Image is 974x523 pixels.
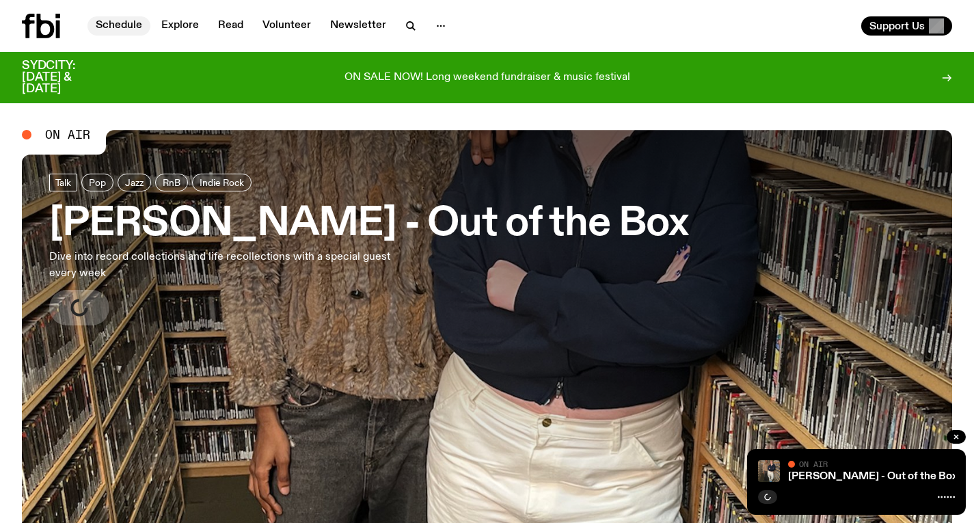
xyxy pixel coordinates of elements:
[87,16,150,36] a: Schedule
[45,129,90,141] span: On Air
[163,177,180,187] span: RnB
[49,174,688,325] a: [PERSON_NAME] - Out of the BoxDive into record collections and life recollections with a special ...
[49,205,688,243] h3: [PERSON_NAME] - Out of the Box
[254,16,319,36] a: Volunteer
[192,174,252,191] a: Indie Rock
[89,177,106,187] span: Pop
[55,177,71,187] span: Talk
[153,16,207,36] a: Explore
[322,16,394,36] a: Newsletter
[118,174,151,191] a: Jazz
[155,174,188,191] a: RnB
[788,471,958,482] a: [PERSON_NAME] - Out of the Box
[869,20,925,32] span: Support Us
[22,60,109,95] h3: SYDCITY: [DATE] & [DATE]
[125,177,144,187] span: Jazz
[200,177,244,187] span: Indie Rock
[210,16,252,36] a: Read
[861,16,952,36] button: Support Us
[49,249,399,282] p: Dive into record collections and life recollections with a special guest every week
[49,174,77,191] a: Talk
[81,174,113,191] a: Pop
[799,459,828,468] span: On Air
[758,460,780,482] img: Kate Saap & Lynn Harries
[344,72,630,84] p: ON SALE NOW! Long weekend fundraiser & music festival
